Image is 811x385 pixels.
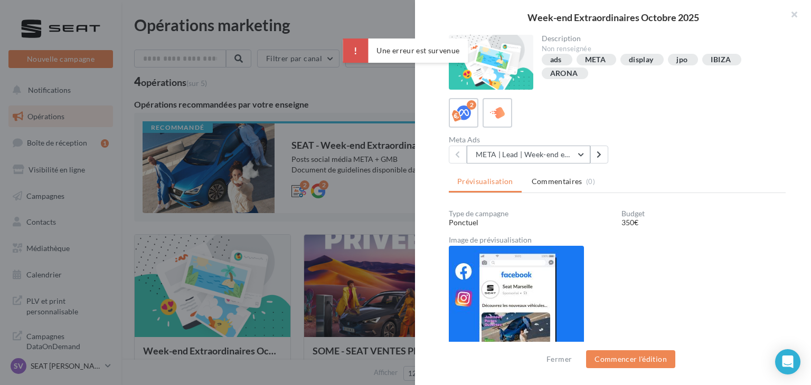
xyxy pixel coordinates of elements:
[775,349,800,374] div: Open Intercom Messenger
[621,217,786,228] div: 350€
[550,56,562,64] div: ads
[542,35,778,42] div: Description
[467,146,590,163] button: META | Lead | Week-end extraordinaires Octobre 2025
[343,38,468,63] div: Une erreur est survenue
[621,210,786,217] div: Budget
[467,100,476,110] div: 2
[449,210,613,217] div: Type de campagne
[586,350,675,368] button: Commencer l'édition
[449,236,786,244] div: Image de prévisualisation
[586,177,595,186] span: (0)
[550,70,578,78] div: ARONA
[432,13,794,22] div: Week-end Extraordinaires Octobre 2025
[542,353,576,365] button: Fermer
[449,246,584,364] img: 9f62aebfd21fa4f93db7bbc86508fce5.jpg
[676,56,687,64] div: jpo
[711,56,731,64] div: IBIZA
[532,176,582,187] span: Commentaires
[629,56,653,64] div: display
[585,56,606,64] div: META
[449,136,613,143] div: Meta Ads
[449,217,613,228] div: Ponctuel
[542,44,778,54] div: Non renseignée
